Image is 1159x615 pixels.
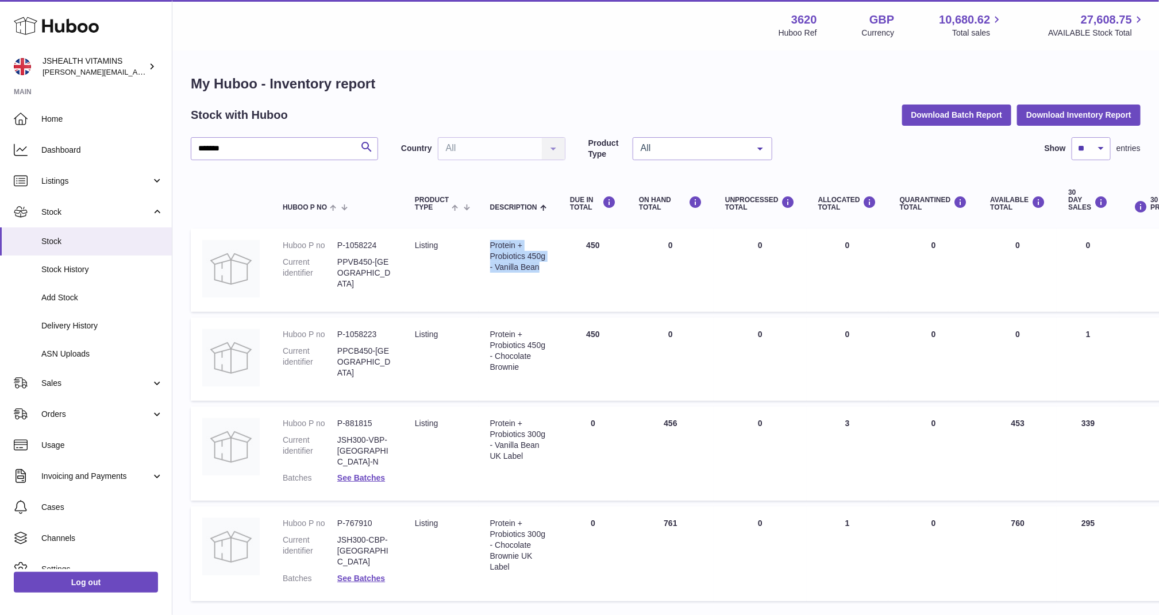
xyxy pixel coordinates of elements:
[14,58,31,75] img: francesca@jshealthvitamins.com
[41,114,163,125] span: Home
[202,329,260,386] img: product image
[41,440,163,451] span: Usage
[559,229,627,312] td: 450
[415,196,449,211] span: Product Type
[931,519,936,528] span: 0
[283,418,337,429] dt: Huboo P no
[1057,318,1119,401] td: 1
[779,28,817,38] div: Huboo Ref
[41,236,163,247] span: Stock
[41,502,163,513] span: Cases
[283,346,337,378] dt: Current identifier
[191,75,1141,93] h1: My Huboo - Inventory report
[14,572,158,593] a: Log out
[902,105,1012,125] button: Download Batch Report
[283,204,327,211] span: Huboo P no
[490,240,547,273] div: Protein + Probiotics 450g - Vanilla Bean
[725,196,795,211] div: UNPROCESSED Total
[900,196,968,211] div: QUARANTINED Total
[41,564,163,575] span: Settings
[807,506,888,601] td: 1
[41,349,163,359] span: ASN Uploads
[979,407,1057,501] td: 453
[202,418,260,475] img: product image
[818,196,877,211] div: ALLOCATED Total
[559,506,627,601] td: 0
[627,407,714,501] td: 456
[638,142,749,154] span: All
[41,471,151,482] span: Invoicing and Payments
[931,419,936,428] span: 0
[939,12,1003,38] a: 10,680.62 Total sales
[41,264,163,275] span: Stock History
[41,207,151,218] span: Stock
[570,196,616,211] div: DUE IN TOTAL
[639,196,702,211] div: ON HAND Total
[41,409,151,420] span: Orders
[559,318,627,401] td: 450
[862,28,895,38] div: Currency
[283,435,337,467] dt: Current identifier
[41,292,163,303] span: Add Stock
[931,241,936,250] span: 0
[1057,407,1119,501] td: 339
[337,346,392,378] dd: PPCB450-[GEOGRAPHIC_DATA]
[490,518,547,572] div: Protein + Probiotics 300g - Chocolate Brownie UK Label
[283,473,337,484] dt: Batches
[337,240,392,251] dd: P-1058224
[490,418,547,462] div: Protein + Probiotics 300g - Vanilla Bean UK Label
[1048,28,1145,38] span: AVAILABLE Stock Total
[807,407,888,501] td: 3
[714,506,807,601] td: 0
[191,107,288,123] h2: Stock with Huboo
[952,28,1003,38] span: Total sales
[283,518,337,529] dt: Huboo P no
[415,330,438,339] span: listing
[979,506,1057,601] td: 760
[337,257,392,289] dd: PPVB450-[GEOGRAPHIC_DATA]
[807,229,888,312] td: 0
[202,240,260,297] img: product image
[41,176,151,187] span: Listings
[283,240,337,251] dt: Huboo P no
[337,518,392,529] dd: P-767910
[714,407,807,501] td: 0
[41,320,163,331] span: Delivery History
[41,145,163,156] span: Dashboard
[1017,105,1141,125] button: Download Inventory Report
[41,533,163,544] span: Channels
[1068,189,1108,212] div: 30 DAY SALES
[337,435,392,467] dd: JSH300-VBP-[GEOGRAPHIC_DATA]-N
[714,229,807,312] td: 0
[559,407,627,501] td: 0
[401,143,432,154] label: Country
[337,329,392,340] dd: P-1058223
[627,506,714,601] td: 761
[1045,143,1066,154] label: Show
[283,257,337,289] dt: Current identifier
[1116,143,1141,154] span: entries
[337,473,385,482] a: See Batches
[202,518,260,575] img: product image
[490,204,537,211] span: Description
[41,378,151,389] span: Sales
[627,229,714,312] td: 0
[337,418,392,429] dd: P-881815
[979,318,1057,401] td: 0
[415,519,438,528] span: listing
[490,329,547,373] div: Protein + Probiotics 450g - Chocolate Brownie
[43,67,230,76] span: [PERSON_NAME][EMAIL_ADDRESS][DOMAIN_NAME]
[415,241,438,250] span: listing
[43,56,146,78] div: JSHEALTH VITAMINS
[791,12,817,28] strong: 3620
[939,12,990,28] span: 10,680.62
[1048,12,1145,38] a: 27,608.75 AVAILABLE Stock Total
[979,229,1057,312] td: 0
[807,318,888,401] td: 0
[337,535,392,567] dd: JSH300-CBP-[GEOGRAPHIC_DATA]
[415,419,438,428] span: listing
[283,329,337,340] dt: Huboo P no
[714,318,807,401] td: 0
[283,535,337,567] dt: Current identifier
[931,330,936,339] span: 0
